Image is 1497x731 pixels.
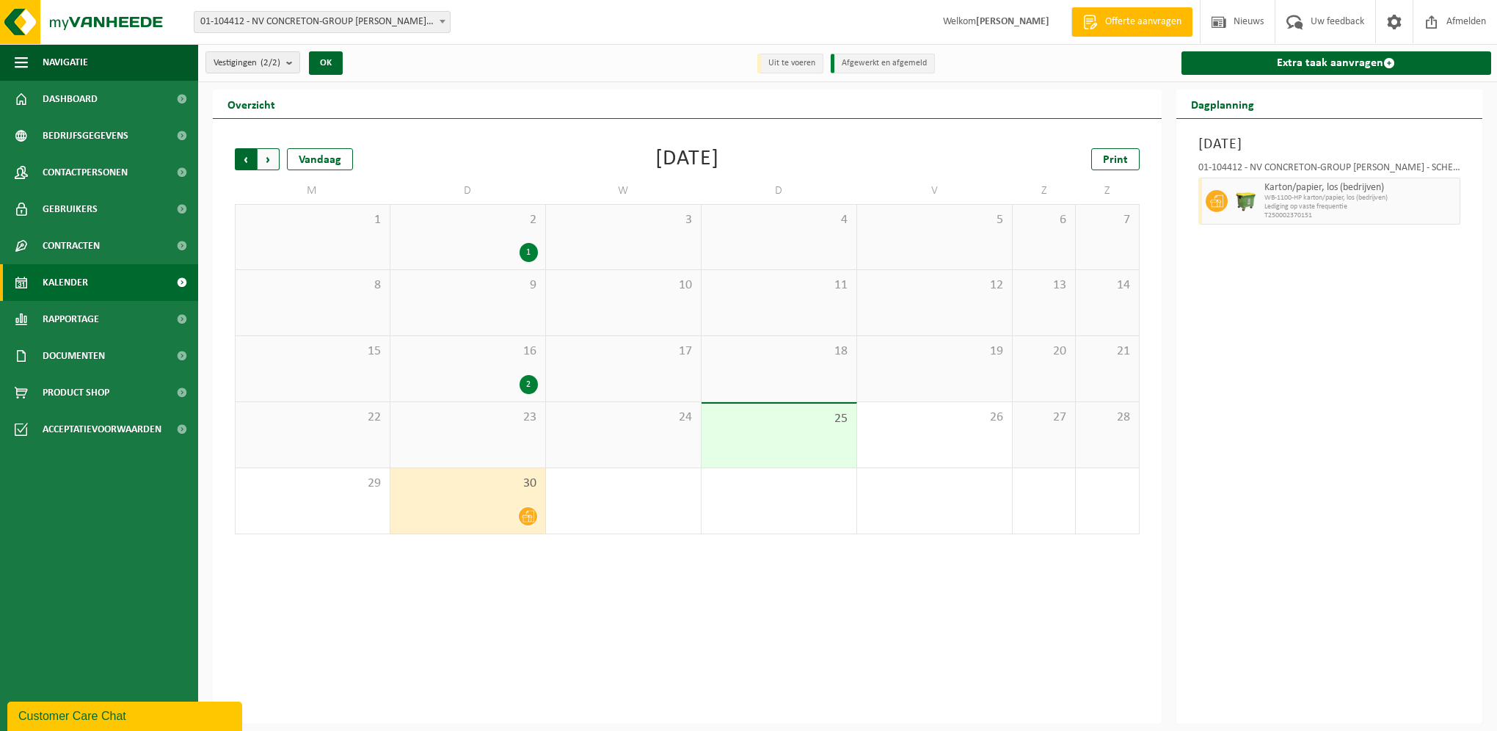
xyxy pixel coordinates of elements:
[1020,410,1068,426] span: 27
[43,264,88,301] span: Kalender
[243,212,382,228] span: 1
[258,148,280,170] span: Volgende
[702,178,857,204] td: D
[1101,15,1185,29] span: Offerte aanvragen
[1083,212,1131,228] span: 7
[43,81,98,117] span: Dashboard
[398,410,538,426] span: 23
[864,343,1005,360] span: 19
[309,51,343,75] button: OK
[1198,134,1461,156] h3: [DATE]
[43,154,128,191] span: Contactpersonen
[1264,182,1457,194] span: Karton/papier, los (bedrijven)
[1083,410,1131,426] span: 28
[243,343,382,360] span: 15
[1083,277,1131,294] span: 14
[205,51,300,73] button: Vestigingen(2/2)
[43,191,98,228] span: Gebruikers
[243,476,382,492] span: 29
[43,301,99,338] span: Rapportage
[1013,178,1076,204] td: Z
[553,343,693,360] span: 17
[553,410,693,426] span: 24
[194,11,451,33] span: 01-104412 - NV CONCRETON-GROUP W.NAESSENS - SCHENDELBEKE
[1091,148,1140,170] a: Print
[709,411,849,427] span: 25
[1264,194,1457,203] span: WB-1100-HP karton/papier, los (bedrijven)
[214,52,280,74] span: Vestigingen
[213,90,290,118] h2: Overzicht
[1020,212,1068,228] span: 6
[1264,203,1457,211] span: Lediging op vaste frequentie
[857,178,1013,204] td: V
[709,212,849,228] span: 4
[1264,211,1457,220] span: T250002370151
[976,16,1049,27] strong: [PERSON_NAME]
[398,476,538,492] span: 30
[398,212,538,228] span: 2
[43,44,88,81] span: Navigatie
[398,277,538,294] span: 9
[7,699,245,731] iframe: chat widget
[1103,154,1128,166] span: Print
[43,374,109,411] span: Product Shop
[520,375,538,394] div: 2
[1020,343,1068,360] span: 20
[1176,90,1269,118] h2: Dagplanning
[546,178,702,204] td: W
[1020,277,1068,294] span: 13
[655,148,719,170] div: [DATE]
[553,212,693,228] span: 3
[43,411,161,448] span: Acceptatievoorwaarden
[261,58,280,68] count: (2/2)
[1198,163,1461,178] div: 01-104412 - NV CONCRETON-GROUP [PERSON_NAME] - SCHENDELBEKE
[390,178,546,204] td: D
[864,410,1005,426] span: 26
[194,12,450,32] span: 01-104412 - NV CONCRETON-GROUP W.NAESSENS - SCHENDELBEKE
[287,148,353,170] div: Vandaag
[831,54,935,73] li: Afgewerkt en afgemeld
[235,178,390,204] td: M
[235,148,257,170] span: Vorige
[709,277,849,294] span: 11
[1181,51,1492,75] a: Extra taak aanvragen
[1083,343,1131,360] span: 21
[864,277,1005,294] span: 12
[243,410,382,426] span: 22
[243,277,382,294] span: 8
[1076,178,1139,204] td: Z
[709,343,849,360] span: 18
[864,212,1005,228] span: 5
[43,117,128,154] span: Bedrijfsgegevens
[757,54,823,73] li: Uit te voeren
[43,338,105,374] span: Documenten
[553,277,693,294] span: 10
[43,228,100,264] span: Contracten
[1071,7,1192,37] a: Offerte aanvragen
[520,243,538,262] div: 1
[1235,190,1257,212] img: WB-1100-HPE-GN-51
[398,343,538,360] span: 16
